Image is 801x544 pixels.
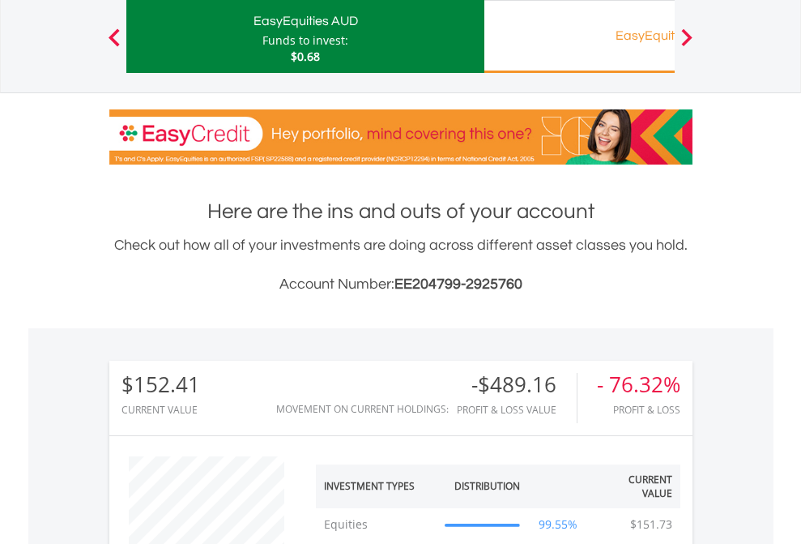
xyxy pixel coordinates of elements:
div: $152.41 [121,373,200,396]
div: Profit & Loss Value [457,405,577,415]
div: - 76.32% [597,373,680,396]
span: $0.68 [291,49,320,64]
h1: Here are the ins and outs of your account [109,197,692,226]
th: Current Value [589,465,680,508]
td: $151.73 [622,508,680,541]
th: Investment Types [316,465,437,508]
td: Equities [316,508,437,541]
div: Movement on Current Holdings: [276,404,449,414]
div: -$489.16 [457,373,577,396]
button: Previous [98,36,130,53]
td: 99.55% [528,508,589,541]
span: EE204799-2925760 [394,276,522,292]
div: Profit & Loss [597,405,680,415]
div: CURRENT VALUE [121,405,200,415]
button: Next [671,36,703,53]
div: Funds to invest: [262,32,348,49]
div: EasyEquities AUD [136,10,475,32]
div: Distribution [454,479,520,493]
h3: Account Number: [109,273,692,296]
div: Check out how all of your investments are doing across different asset classes you hold. [109,234,692,296]
img: EasyCredit Promotion Banner [109,109,692,165]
